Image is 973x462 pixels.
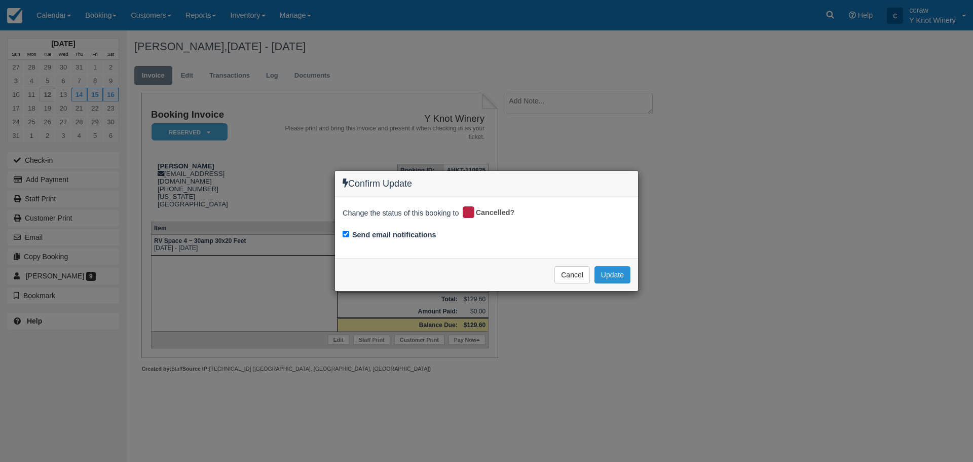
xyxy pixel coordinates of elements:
h4: Confirm Update [343,179,630,189]
span: Change the status of this booking to [343,208,459,221]
button: Update [594,266,630,283]
div: Cancelled? [461,205,522,221]
button: Cancel [554,266,590,283]
label: Send email notifications [352,230,436,240]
